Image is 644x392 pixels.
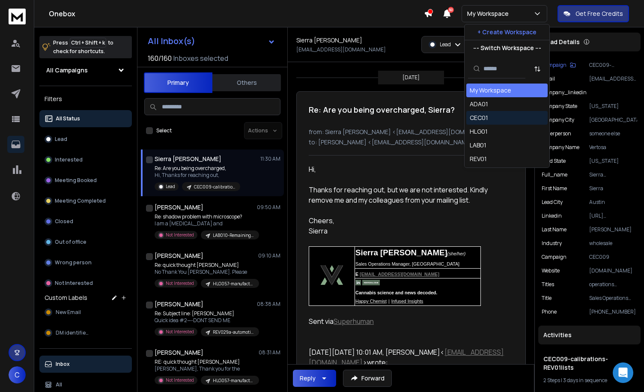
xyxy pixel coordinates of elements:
div: My Workspace [470,86,511,95]
font: E [355,272,358,277]
span: Happy Chemist [355,299,387,304]
p: Meeting Booked [55,177,97,184]
p: CEC009 [589,254,637,260]
a: [EMAIL_ADDRESS][DOMAIN_NAME] [360,272,439,277]
p: Interested [55,156,83,163]
p: Re: Are you being overcharged, [155,165,240,172]
button: Others [212,73,281,92]
div: Hi, [309,164,507,174]
p: + Create Workspace [477,28,537,36]
h3: Filters [39,93,132,105]
p: Re: Subject line: [PERSON_NAME] [155,310,257,317]
p: Company Name [542,144,579,151]
p: titles [542,281,554,288]
button: All Inbox(s) [141,33,282,50]
p: Lead [440,41,451,48]
h3: Inboxes selected [173,53,228,63]
p: 09:50 AM [257,204,280,211]
p: Wrong person [55,259,92,266]
span: 50 [448,7,454,13]
div: REV01 [470,155,487,163]
p: [GEOGRAPHIC_DATA] [589,117,637,123]
p: I am a [MEDICAL_DATA] and [155,220,257,227]
span: | [388,299,390,304]
p: Not Interested [166,232,194,238]
p: [US_STATE] [589,158,637,165]
p: [EMAIL_ADDRESS][DOMAIN_NAME] [589,75,637,82]
p: Meeting Completed [55,197,106,204]
img: 7SFUU-Zsu5CSrftB8FSc2-ZAlm5YF5DXWOjFcBAZLTyzwFz9AhdcDbmbWxstcBHx4CQ3Bkf4Bvxhckn1tKHmXfB3gTMYZminx... [362,280,380,285]
button: C [9,366,26,383]
div: Sent via [309,316,507,326]
p: Hi, Thanks for reaching out, [155,172,240,179]
p: title [542,295,552,302]
p: Lead Details [543,38,580,46]
button: Closed [39,213,132,230]
button: Interested [39,151,132,168]
h1: Re: Are you being overcharged, Sierra? [309,104,455,116]
p: Inbox [56,361,70,368]
span: Ctrl + Shift + k [70,38,106,48]
span: 2 Steps [543,377,560,384]
h1: CEC009-calibrations-REV01lists [543,355,635,372]
p: Not Interested [166,329,194,335]
p: Re: shadow problem with microscope? [155,213,257,220]
div: Sierra [309,226,507,236]
div: ADA01 [470,100,488,108]
h1: [PERSON_NAME] [155,348,203,357]
span: New Email [56,309,81,316]
p: [PERSON_NAME] [589,226,637,233]
p: Closed [55,218,73,225]
h1: [PERSON_NAME] [155,300,203,308]
a: Happy Chemist [355,296,387,305]
button: Meeting Booked [39,172,132,189]
div: | [543,377,635,384]
p: CEC009-calibrations-REV01lists [589,62,637,69]
p: Quick idea #2—-DONT SEND ME [155,317,257,324]
div: Cheers, [309,215,507,226]
button: Inbox [39,356,132,373]
button: Not Interested [39,275,132,292]
button: All Campaigns [39,62,132,79]
p: [PERSON_NAME], Thank you for the [155,365,257,372]
p: --- Switch Workspace --- [473,44,541,52]
p: [URL][DOMAIN_NAME] [589,212,637,219]
p: wholesale [589,240,637,247]
p: to: [PERSON_NAME] <[EMAIL_ADDRESS][DOMAIN_NAME]> [309,138,513,147]
a: Infused Insights [391,296,423,305]
h1: [PERSON_NAME] [155,251,203,260]
p: Austin [589,199,637,206]
p: operations managers [589,281,637,288]
span: Infused Insights [391,299,423,304]
span: Cannabis science and news decoded. [355,290,437,295]
p: campaign [542,254,566,260]
p: company_linkedin [542,89,587,96]
button: New Email [39,304,132,321]
p: 11:30 AM [260,156,280,162]
button: Lead [39,131,132,148]
p: [PHONE_NUMBER] [589,308,637,315]
p: Last Name [542,226,566,233]
p: Phone [542,308,557,315]
p: [DOMAIN_NAME] [589,267,637,274]
button: Sort by Sort A-Z [529,60,546,78]
button: Out of office [39,233,132,251]
p: from: Sierra [PERSON_NAME] <[EMAIL_ADDRESS][DOMAIN_NAME]> [309,128,513,136]
p: [EMAIL_ADDRESS][DOMAIN_NAME] [296,46,386,53]
button: Reply [293,370,336,387]
p: Get Free Credits [575,9,623,18]
p: Campaign [542,62,566,69]
p: Lead State [542,158,566,165]
p: All [56,381,62,388]
h1: Sierra [PERSON_NAME] [155,155,221,163]
p: website [542,267,560,274]
button: Get Free Credits [558,5,629,22]
div: Open Intercom Messenger [613,362,633,383]
p: Re: quick thought [PERSON_NAME] [155,262,257,269]
p: HLG057-manufacturing-coldlistrevival [213,281,254,287]
img: logo [9,9,26,24]
h3: Custom Labels [45,293,87,302]
img: Npyw4zSVLHCppPcJgUblNlZUuVK37NZqX1se6zxM6sCuSqnNSHrDxK-q4GWdY57tto8vlT2fIDYbqVMQG4a9iFaqEUlCZCsVm... [321,265,343,285]
p: LAB010-Remaining leads [213,232,254,239]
